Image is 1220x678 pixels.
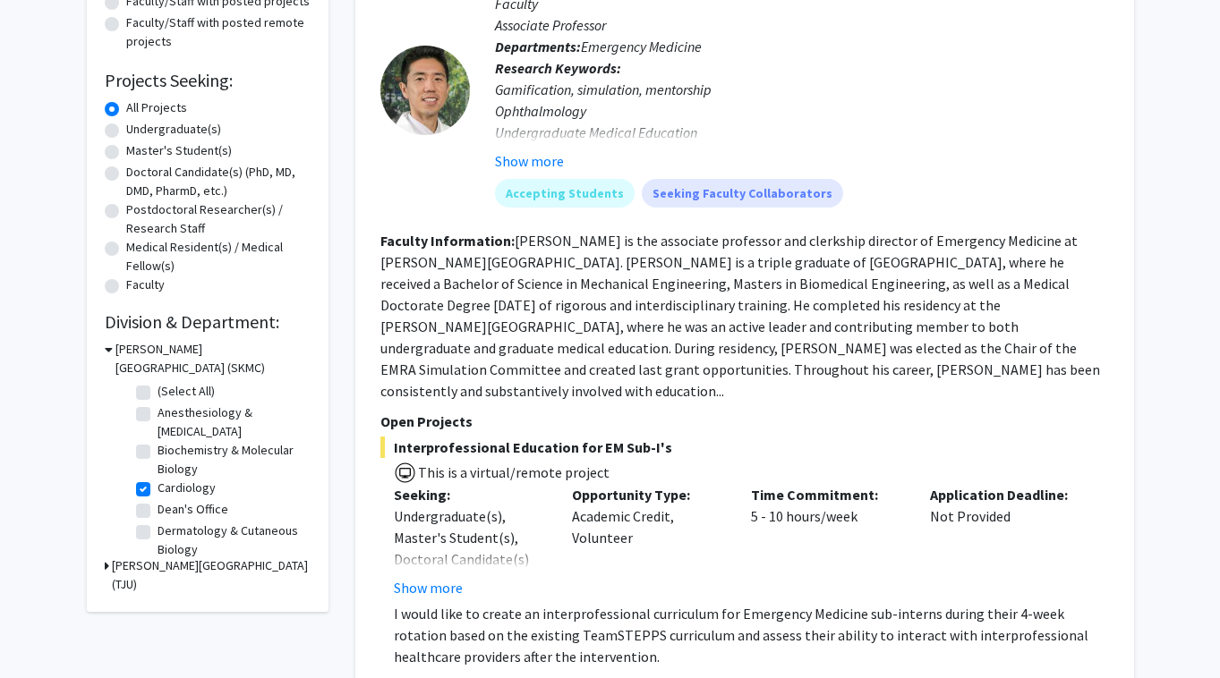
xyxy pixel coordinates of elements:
b: Departments: [495,38,581,55]
h2: Projects Seeking: [105,70,311,91]
div: Gamification, simulation, mentorship Ophthalmology Undergraduate Medical Education Volunteer clinics [495,79,1109,165]
label: Undergraduate(s) [126,120,221,139]
mat-chip: Seeking Faculty Collaborators [642,179,843,208]
span: Interprofessional Education for EM Sub-I's [380,436,1109,458]
b: Faculty Information: [380,232,515,250]
p: Open Projects [380,411,1109,432]
label: Dermatology & Cutaneous Biology [158,521,306,559]
fg-read-more: [PERSON_NAME] is the associate professor and clerkship director of Emergency Medicine at [PERSON_... [380,232,1100,400]
label: Faculty/Staff with posted remote projects [126,13,311,51]
p: Time Commitment: [751,484,903,505]
mat-chip: Accepting Students [495,179,635,208]
label: Master's Student(s) [126,141,232,160]
label: (Select All) [158,382,215,401]
h3: [PERSON_NAME][GEOGRAPHIC_DATA] (TJU) [112,556,311,594]
b: Research Keywords: [495,59,621,77]
div: Undergraduate(s), Master's Student(s), Doctoral Candidate(s) (PhD, MD, DMD, PharmD, etc.), Faculty [394,505,546,613]
p: Application Deadline: [930,484,1082,505]
label: Postdoctoral Researcher(s) / Research Staff [126,200,311,238]
label: All Projects [126,98,187,117]
p: Opportunity Type: [572,484,724,505]
p: Seeking: [394,484,546,505]
span: Emergency Medicine [581,38,702,55]
div: Academic Credit, Volunteer [559,484,738,598]
div: 5 - 10 hours/week [738,484,917,598]
button: Show more [394,577,463,598]
h2: Division & Department: [105,311,311,333]
iframe: Chat [13,597,76,665]
label: Medical Resident(s) / Medical Fellow(s) [126,238,311,275]
p: I would like to create an interprofessional curriculum for Emergency Medicine sub-interns during ... [394,603,1109,667]
label: Doctoral Candidate(s) (PhD, MD, DMD, PharmD, etc.) [126,163,311,200]
label: Dean's Office [158,500,228,519]
label: Anesthesiology & [MEDICAL_DATA] [158,403,306,441]
h3: [PERSON_NAME][GEOGRAPHIC_DATA] (SKMC) [115,340,311,377]
label: Cardiology [158,479,216,497]
div: Not Provided [917,484,1096,598]
label: Faculty [126,275,165,294]
p: Associate Professor [495,14,1109,36]
label: Biochemistry & Molecular Biology [158,441,306,479]
span: This is a virtual/remote project [416,463,610,481]
button: Show more [495,150,564,172]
